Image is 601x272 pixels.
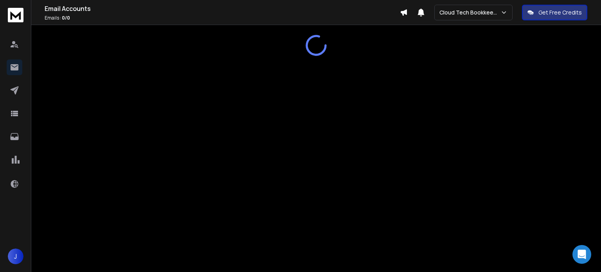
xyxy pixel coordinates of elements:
[45,15,400,21] p: Emails :
[538,9,582,16] p: Get Free Credits
[522,5,587,20] button: Get Free Credits
[8,249,23,264] button: J
[62,14,70,21] span: 0 / 0
[572,245,591,264] div: Open Intercom Messenger
[45,4,400,13] h1: Email Accounts
[8,8,23,22] img: logo
[439,9,500,16] p: Cloud Tech Bookkeeping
